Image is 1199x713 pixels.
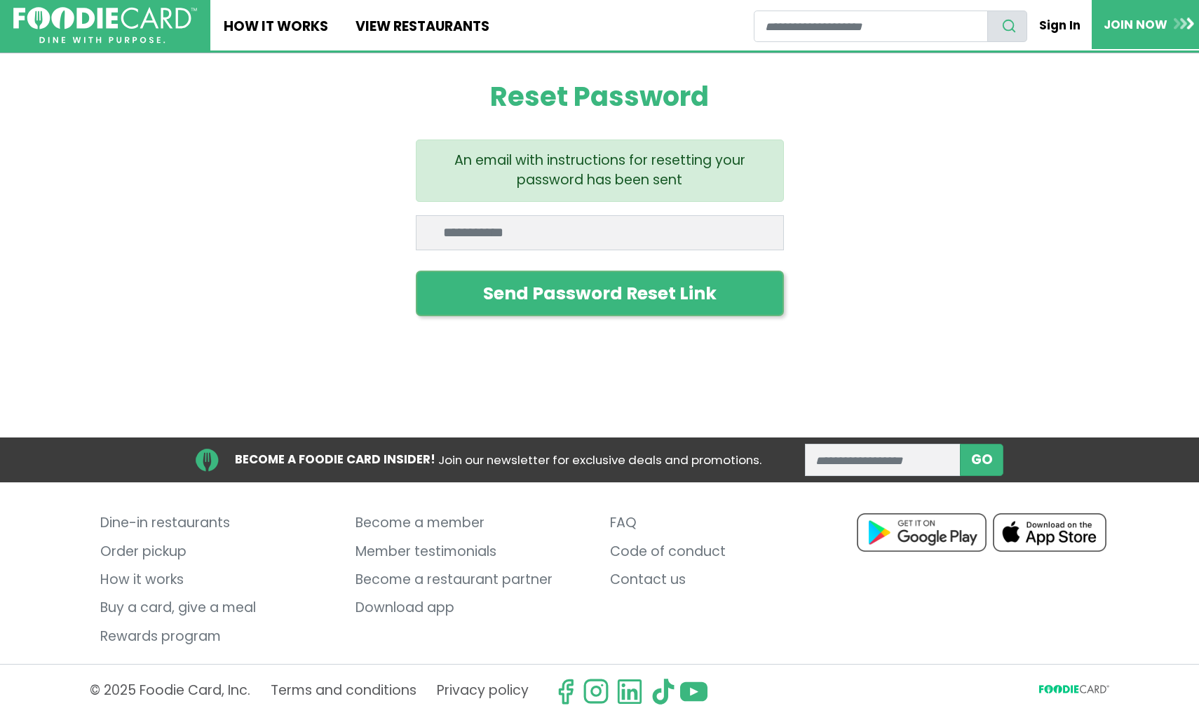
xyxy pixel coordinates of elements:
[754,11,987,42] input: restaurant search
[610,566,844,594] a: Contact us
[680,678,707,705] img: youtube.svg
[805,444,961,475] input: enter email address
[416,271,784,317] button: Send Password Reset Link
[100,623,334,651] a: Rewards program
[1039,685,1109,698] svg: FoodieCard
[987,11,1028,42] button: search
[416,81,784,113] h1: Reset Password
[100,538,334,566] a: Order pickup
[271,678,416,705] a: Terms and conditions
[90,678,250,705] p: © 2025 Foodie Card, Inc.
[610,538,844,566] a: Code of conduct
[100,595,334,623] a: Buy a card, give a meal
[100,566,334,594] a: How it works
[552,678,578,705] svg: check us out on facebook
[355,538,589,566] a: Member testimonials
[1027,10,1092,41] a: Sign In
[355,595,589,623] a: Download app
[355,566,589,594] a: Become a restaurant partner
[13,7,197,44] img: FoodieCard; Eat, Drink, Save, Donate
[416,140,784,201] div: An email with instructions for resetting your password has been sent
[610,510,844,538] a: FAQ
[437,678,529,705] a: Privacy policy
[960,444,1003,475] button: subscribe
[616,678,643,705] img: linkedin.svg
[438,451,761,468] span: Join our newsletter for exclusive deals and promotions.
[650,678,677,705] img: tiktok.svg
[235,451,435,468] strong: BECOME A FOODIE CARD INSIDER!
[100,510,334,538] a: Dine-in restaurants
[355,510,589,538] a: Become a member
